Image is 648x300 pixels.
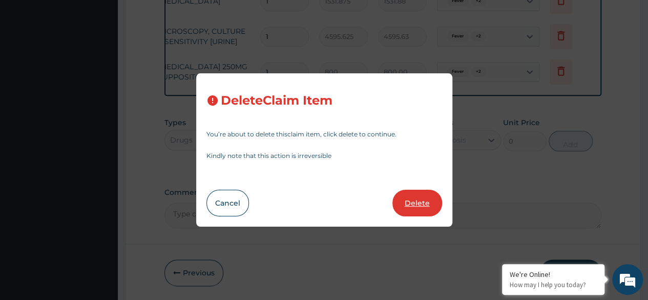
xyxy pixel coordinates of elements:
div: Minimize live chat window [168,5,193,30]
h3: Delete Claim Item [221,94,332,108]
div: We're Online! [510,270,597,279]
div: Chat with us now [53,57,172,71]
button: Cancel [206,190,249,216]
span: We're online! [59,87,141,190]
p: You’re about to delete this claim item , click delete to continue. [206,131,442,137]
img: d_794563401_company_1708531726252_794563401 [19,51,41,77]
button: Delete [392,190,442,216]
textarea: Type your message and hit 'Enter' [5,195,195,231]
p: How may I help you today? [510,281,597,289]
p: Kindly note that this action is irreversible [206,153,442,159]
